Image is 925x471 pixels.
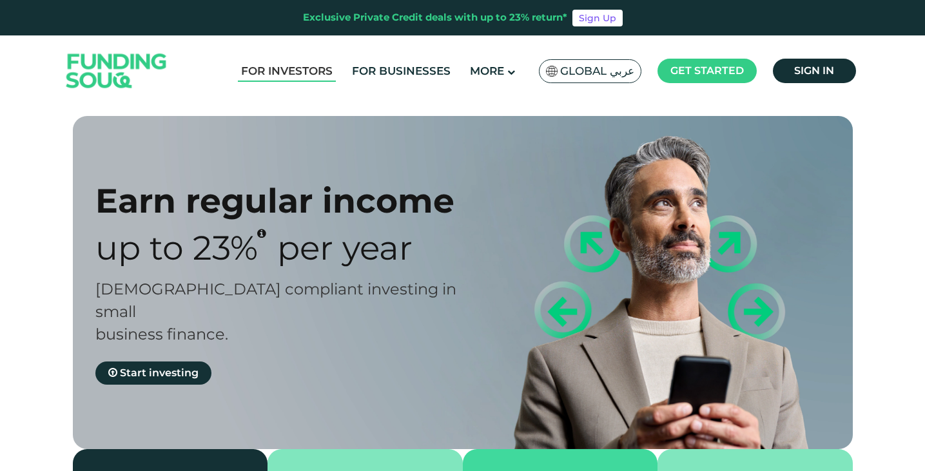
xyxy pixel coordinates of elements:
div: Exclusive Private Credit deals with up to 23% return* [303,10,567,25]
span: [DEMOGRAPHIC_DATA] compliant investing in small business finance. [95,280,456,343]
img: Logo [54,39,180,104]
i: 23% IRR (expected) ~ 15% Net yield (expected) [257,228,266,238]
span: Per Year [277,227,413,268]
span: Start investing [120,367,199,379]
div: Earn regular income [95,180,485,221]
a: For Businesses [349,61,454,82]
span: Sign in [794,64,834,77]
img: SA Flag [546,66,558,77]
span: Global عربي [560,64,634,79]
a: Sign Up [572,10,623,26]
a: Sign in [773,59,856,83]
span: Get started [670,64,744,77]
span: More [470,64,504,77]
a: Start investing [95,361,211,385]
span: Up to 23% [95,227,258,268]
a: For Investors [238,61,336,82]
